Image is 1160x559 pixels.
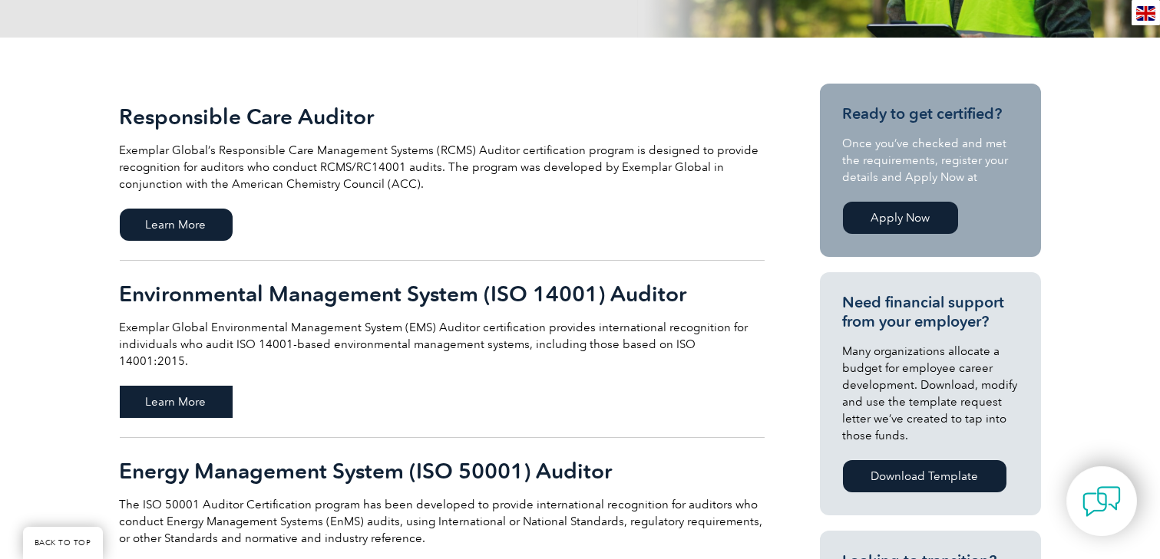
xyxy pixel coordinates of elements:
h2: Energy Management System (ISO 50001) Auditor [120,459,765,483]
p: Exemplar Global Environmental Management System (EMS) Auditor certification provides internationa... [120,319,765,370]
h3: Need financial support from your employer? [843,293,1018,331]
span: Learn More [120,386,233,418]
p: Many organizations allocate a budget for employee career development. Download, modify and use th... [843,343,1018,444]
a: Apply Now [843,202,958,234]
a: Responsible Care Auditor Exemplar Global’s Responsible Care Management Systems (RCMS) Auditor cer... [120,84,765,261]
a: BACK TO TOP [23,527,103,559]
p: Exemplar Global’s Responsible Care Management Systems (RCMS) Auditor certification program is des... [120,142,765,192]
h2: Environmental Management System (ISO 14001) Auditor [120,281,765,306]
span: Learn More [120,209,233,241]
a: Environmental Management System (ISO 14001) Auditor Exemplar Global Environmental Management Syst... [120,261,765,438]
a: Download Template [843,460,1006,492]
img: contact-chat.png [1082,482,1121,521]
img: en [1136,6,1155,21]
p: The ISO 50001 Auditor Certification program has been developed to provide international recogniti... [120,496,765,547]
h3: Ready to get certified? [843,104,1018,123]
h2: Responsible Care Auditor [120,104,765,129]
p: Once you’ve checked and met the requirements, register your details and Apply Now at [843,135,1018,186]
